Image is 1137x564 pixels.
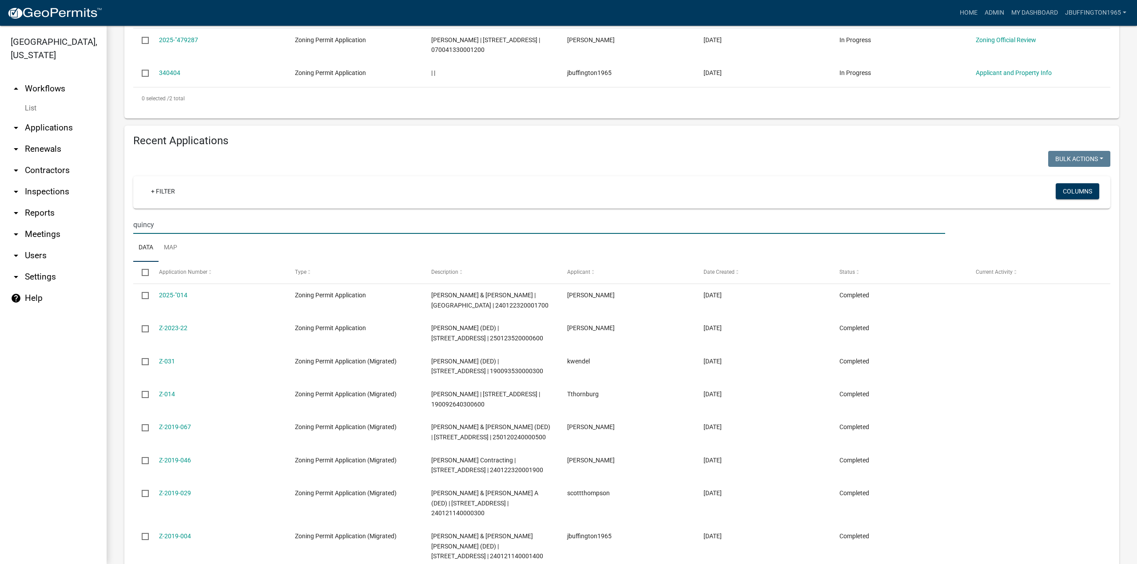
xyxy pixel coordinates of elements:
span: In Progress [839,36,871,43]
span: In Progress [839,69,871,76]
datatable-header-cell: Description [422,262,559,283]
a: 340404 [159,69,180,76]
span: 06/18/2025 [704,292,722,299]
span: Completed [839,292,869,299]
span: Zoning Permit Application [295,36,366,43]
span: 09/20/2023 [704,324,722,331]
span: Description [431,269,458,275]
datatable-header-cell: Select [133,262,150,283]
span: jbuffington1965 [567,69,612,76]
span: Type [295,269,306,275]
span: Zoning Permit Application [295,292,366,299]
a: + Filter [144,183,182,199]
span: Zoning Permit Application (Migrated) [295,489,397,497]
datatable-header-cell: Applicant [559,262,695,283]
span: 0 selected / [142,95,169,102]
i: arrow_drop_down [11,229,21,240]
button: Bulk Actions [1048,151,1110,167]
i: arrow_drop_down [11,165,21,176]
i: arrow_drop_down [11,122,21,133]
a: Z-031 [159,358,175,365]
a: Zoning Official Review [976,36,1036,43]
span: Chad Sovern Contracting | 3137 QUINCY AVE | 240122320001900 [431,457,543,474]
span: Completed [839,423,869,430]
a: Admin [981,4,1008,21]
span: 03/11/2019 [704,532,722,540]
span: Todd Thornburg | 2666 QUINCY AVE | 190092640300600 [431,390,540,408]
span: 11/01/2019 [704,457,722,464]
a: Z-2019-004 [159,532,191,540]
a: My Dashboard [1008,4,1061,21]
i: help [11,293,21,304]
i: arrow_drop_down [11,250,21,261]
i: arrow_drop_up [11,83,21,94]
span: Completed [839,390,869,398]
span: Alexander R Hoppe [567,324,615,331]
datatable-header-cell: Current Activity [967,262,1103,283]
a: Z-2019-046 [159,457,191,464]
a: Map [159,234,183,262]
button: Columns [1056,183,1099,199]
span: kwendel [567,358,590,365]
i: arrow_drop_down [11,208,21,218]
a: Data [133,234,159,262]
span: 08/11/2019 [704,489,722,497]
span: Completed [839,489,869,497]
span: Completed [839,532,869,540]
span: Chad Sovern [567,292,615,299]
a: jbuffington1965 [1061,4,1130,21]
span: Tthornburg [567,390,599,398]
span: Zoning Permit Application [295,69,366,76]
datatable-header-cell: Status [831,262,967,283]
a: 2025-"479287 [159,36,198,43]
span: Hoppe, Alexander R (DED) | 3326 QUINCY AVE | 250123520000600 [431,324,543,342]
span: Completed [839,358,869,365]
span: Wendel, Kent A (DED) | 2751 QUINCY AVE | 190093530000300 [431,358,543,375]
span: 06/23/2021 [704,358,722,365]
h4: Recent Applications [133,134,1110,147]
span: Completed [839,324,869,331]
span: Zoning Permit Application (Migrated) [295,457,397,464]
span: Ben Leichty [567,36,615,43]
span: Benjamin Leichty | 1875 FRANKLIN AVE | 070041330001200 [431,36,540,54]
span: Thompson, Scott A & Stacia A (DED) | 2946 QUINCY AVE | 240121140000300 [431,489,538,517]
span: Zoning Permit Application (Migrated) [295,390,397,398]
span: Weigert, Travis W & Hoschek, Shelby D (DED) | 2872 QUINCY AVE | 250120240000500 [431,423,550,441]
i: arrow_drop_down [11,144,21,154]
i: arrow_drop_down [11,186,21,197]
a: Z-014 [159,390,175,398]
a: Z-2019-067 [159,423,191,430]
a: Home [956,4,981,21]
i: arrow_drop_down [11,272,21,282]
span: Application Number [159,269,207,275]
span: Zoning Permit Application (Migrated) [295,532,397,540]
div: 2 total [133,87,1110,110]
span: Current Activity [976,269,1013,275]
span: 03/06/2020 [704,423,722,430]
span: Travis Weigert [567,423,615,430]
datatable-header-cell: Application Number [150,262,286,283]
input: Search for applications [133,216,945,234]
span: Completed [839,457,869,464]
span: Applicant [567,269,590,275]
span: Zoning Permit Application (Migrated) [295,423,397,430]
span: jbuffington1965 [567,532,612,540]
span: Zoning Permit Application (Migrated) [295,358,397,365]
a: Z-2023-22 [159,324,187,331]
span: Branch, Gary D & Dorothy Ann (DED) | 2983 QUINCY AVE | 240121140001400 [431,532,543,560]
span: Status [839,269,855,275]
span: | | [431,69,435,76]
span: Date Created [704,269,735,275]
span: scottthompson [567,489,610,497]
datatable-header-cell: Type [286,262,423,283]
a: 2025-"014 [159,292,187,299]
span: 04/06/2021 [704,390,722,398]
span: 11/26/2024 [704,69,722,76]
span: Zoning Permit Application [295,324,366,331]
a: Applicant and Property Info [976,69,1052,76]
span: 09/16/2025 [704,36,722,43]
span: Chad Sovern [567,457,615,464]
a: Z-2019-029 [159,489,191,497]
span: Jason B. & Brittni S. Rahmus | QUINCY AVE | 240122320001700 [431,292,549,309]
datatable-header-cell: Date Created [695,262,831,283]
